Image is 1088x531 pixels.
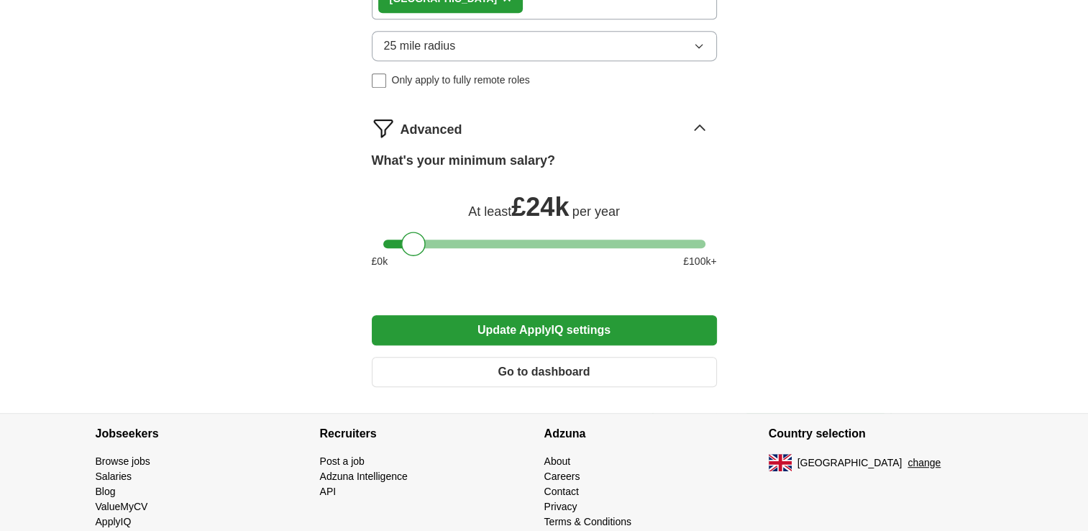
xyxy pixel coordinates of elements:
[372,73,386,88] input: Only apply to fully remote roles
[96,486,116,497] a: Blog
[384,37,456,55] span: 25 mile radius
[572,204,620,219] span: per year
[96,455,150,467] a: Browse jobs
[392,73,530,88] span: Only apply to fully remote roles
[683,254,716,269] span: £ 100 k+
[544,486,579,497] a: Contact
[511,192,569,222] span: £ 24k
[797,455,902,471] span: [GEOGRAPHIC_DATA]
[769,454,792,471] img: UK flag
[372,254,388,269] span: £ 0 k
[96,516,132,527] a: ApplyIQ
[544,501,577,512] a: Privacy
[372,31,717,61] button: 25 mile radius
[372,315,717,345] button: Update ApplyIQ settings
[372,357,717,387] button: Go to dashboard
[468,204,511,219] span: At least
[544,455,571,467] a: About
[544,516,631,527] a: Terms & Conditions
[544,471,580,482] a: Careers
[769,414,993,454] h4: Country selection
[96,501,148,512] a: ValueMyCV
[320,455,365,467] a: Post a job
[320,486,337,497] a: API
[96,471,132,482] a: Salaries
[401,120,462,140] span: Advanced
[372,117,395,140] img: filter
[320,471,408,482] a: Adzuna Intelligence
[908,455,941,471] button: change
[372,151,555,171] label: What's your minimum salary?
